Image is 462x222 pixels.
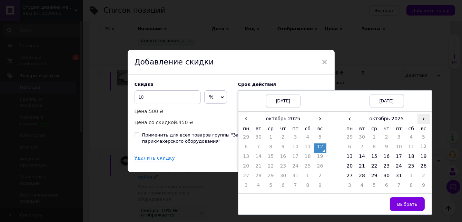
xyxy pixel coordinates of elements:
td: 22 [265,163,277,172]
td: 23 [277,163,289,172]
td: 7 [289,182,302,192]
td: 5 [314,134,326,143]
td: 2 [417,172,430,182]
td: 30 [277,172,289,182]
td: 30 [356,134,368,143]
th: пт [289,124,302,134]
td: 29 [240,134,253,143]
td: 1 [265,134,277,143]
td: 26 [417,163,430,172]
td: 9 [381,143,393,153]
td: 18 [302,153,314,163]
div: Удалить скидку [135,155,175,162]
td: 19 [314,153,326,163]
td: 21 [252,163,265,172]
td: 3 [240,182,253,192]
th: ср [265,124,277,134]
td: 26 [314,163,326,172]
td: 10 [393,143,405,153]
span: Скидка [135,82,154,87]
td: 2 [381,134,393,143]
td: 5 [368,182,381,192]
th: ср [368,124,381,134]
td: 1 [302,172,314,182]
td: 28 [356,172,368,182]
th: чт [381,124,393,134]
span: % [209,94,214,100]
th: сб [405,124,417,134]
td: 24 [393,163,405,172]
td: 9 [417,182,430,192]
td: 7 [252,143,265,153]
td: 17 [393,153,405,163]
span: › [417,114,430,124]
span: × [322,56,328,68]
td: 6 [381,182,393,192]
td: 31 [393,172,405,182]
th: вс [417,124,430,134]
td: 25 [302,163,314,172]
td: 4 [356,182,368,192]
td: 8 [265,143,277,153]
td: 4 [252,182,265,192]
td: 27 [240,172,253,182]
span: Выбрать [397,202,417,207]
td: 13 [344,153,356,163]
td: 25 [405,163,417,172]
div: Применить для всех товаров группы "Запчасти и комплектующие для парикмахерского оборудования" [142,132,328,144]
td: 15 [368,153,381,163]
td: 20 [344,163,356,172]
td: 10 [289,143,302,153]
td: 1 [405,172,417,182]
th: чт [277,124,289,134]
td: 19 [417,153,430,163]
td: 12 [417,143,430,153]
span: Добавление скидки [135,58,214,66]
td: 16 [277,153,289,163]
td: 6 [344,143,356,153]
td: 24 [289,163,302,172]
label: Cрок действия [238,82,328,87]
td: 16 [381,153,393,163]
td: 18 [405,153,417,163]
div: [DATE] [370,94,404,108]
th: пн [240,124,253,134]
td: 30 [252,134,265,143]
th: вт [356,124,368,134]
td: 20 [240,163,253,172]
td: 14 [252,153,265,163]
span: ‹ [240,114,253,124]
td: 2 [277,134,289,143]
span: ‹ [344,114,356,124]
td: 9 [314,182,326,192]
th: пт [393,124,405,134]
td: 2 [314,172,326,182]
td: 29 [265,172,277,182]
th: октябрь 2025 [252,114,314,124]
td: 11 [302,143,314,153]
th: пн [344,124,356,134]
td: 3 [289,134,302,143]
td: 6 [277,182,289,192]
th: вт [252,124,265,134]
td: 22 [368,163,381,172]
td: 4 [405,134,417,143]
td: 17 [289,153,302,163]
td: 31 [289,172,302,182]
td: 3 [393,134,405,143]
td: 11 [405,143,417,153]
input: 0 [135,90,201,104]
td: 27 [344,172,356,182]
td: 8 [368,143,381,153]
td: 9 [277,143,289,153]
td: 14 [356,153,368,163]
span: 450 ₴ [179,120,193,125]
button: Выбрать [390,197,425,211]
td: 4 [302,134,314,143]
th: сб [302,124,314,134]
td: 13 [240,153,253,163]
td: 8 [302,182,314,192]
td: 30 [381,172,393,182]
td: 15 [265,153,277,163]
td: 29 [368,172,381,182]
